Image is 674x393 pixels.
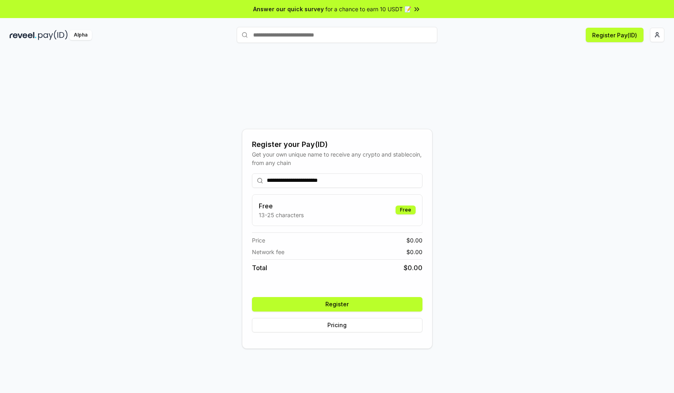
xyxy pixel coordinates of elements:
p: 13-25 characters [259,211,304,219]
h3: Free [259,201,304,211]
span: $ 0.00 [406,248,422,256]
span: Price [252,236,265,244]
span: Total [252,263,267,273]
img: pay_id [38,30,68,40]
img: reveel_dark [10,30,37,40]
span: $ 0.00 [406,236,422,244]
div: Get your own unique name to receive any crypto and stablecoin, from any chain [252,150,422,167]
div: Alpha [69,30,92,40]
span: Network fee [252,248,284,256]
button: Register Pay(ID) [586,28,644,42]
button: Pricing [252,318,422,332]
span: Answer our quick survey [253,5,324,13]
span: for a chance to earn 10 USDT 📝 [325,5,411,13]
div: Register your Pay(ID) [252,139,422,150]
span: $ 0.00 [404,263,422,273]
button: Register [252,297,422,312]
div: Free [396,206,416,214]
